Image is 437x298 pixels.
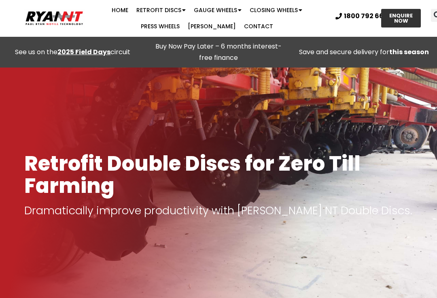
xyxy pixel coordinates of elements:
[137,18,184,34] a: Press Wheels
[24,152,413,197] h1: Retrofit Double Discs for Zero Till Farming
[184,18,240,34] a: [PERSON_NAME]
[240,18,277,34] a: Contact
[388,13,414,23] span: ENQUIRE NOW
[108,2,132,18] a: Home
[132,2,190,18] a: Retrofit Discs
[381,9,421,27] a: ENQUIRE NOW
[190,2,246,18] a: Gauge Wheels
[389,47,429,57] strong: this season
[150,41,287,63] p: Buy Now Pay Later – 6 months interest-free finance
[85,2,329,34] nav: Menu
[246,2,306,18] a: Closing Wheels
[335,13,388,19] a: 1800 792 668
[24,9,85,27] img: Ryan NT logo
[4,46,142,58] div: See us on the circuit
[295,46,433,58] p: Save and secure delivery for
[57,47,110,57] a: 2025 Field Days
[344,13,388,19] span: 1800 792 668
[24,205,413,216] p: Dramatically improve productivity with [PERSON_NAME] NT Double Discs.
